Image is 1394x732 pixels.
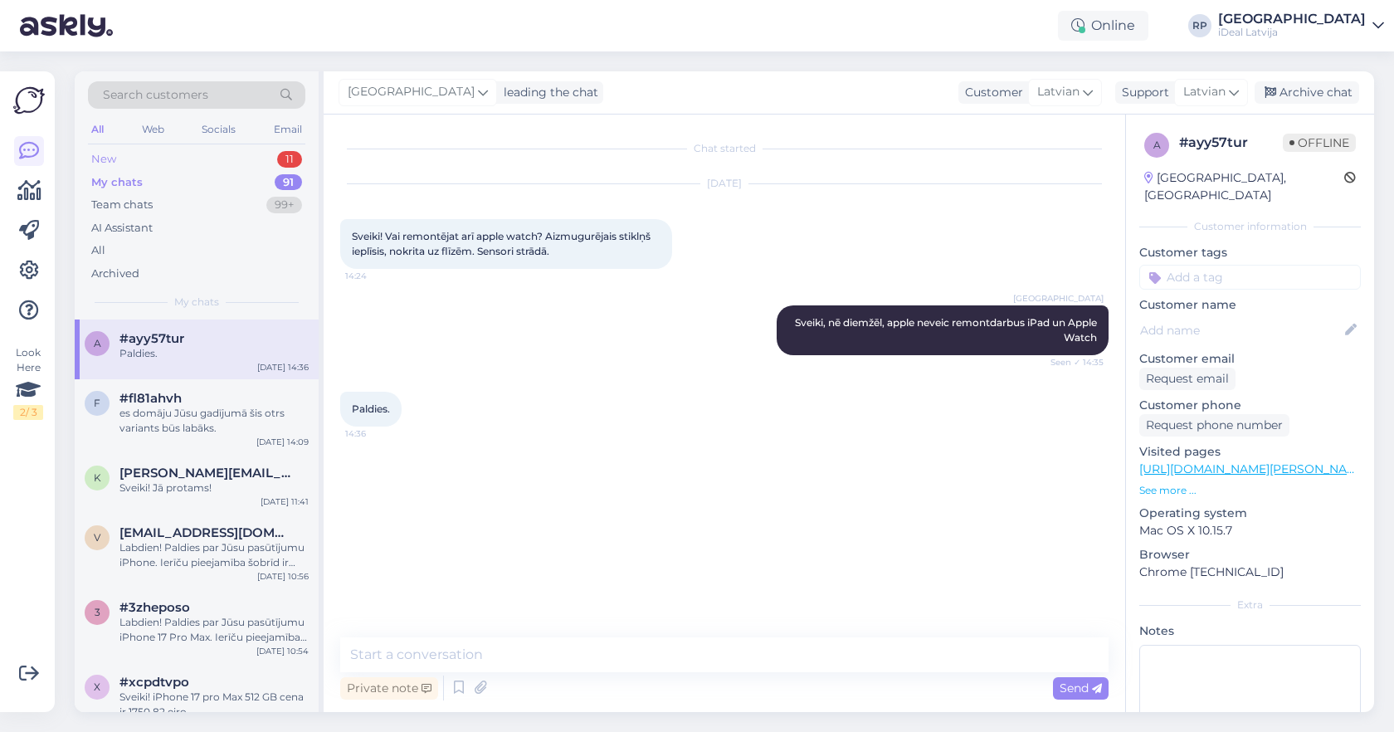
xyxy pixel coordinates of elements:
[13,405,43,420] div: 2 / 3
[139,119,168,140] div: Web
[119,540,309,570] div: Labdien! Paldies par Jūsu pasūtījumu iPhone. Ierīču pieejamība šobrīd ir ierobežota, tādēļ izsnie...
[1139,414,1289,437] div: Request phone number
[345,270,407,282] span: 14:24
[348,83,475,101] span: [GEOGRAPHIC_DATA]
[1188,14,1211,37] div: RP
[340,677,438,700] div: Private note
[103,86,208,104] span: Search customers
[266,197,302,213] div: 99+
[1283,134,1356,152] span: Offline
[119,391,182,406] span: #fl81ahvh
[958,84,1023,101] div: Customer
[340,141,1109,156] div: Chat started
[1139,265,1361,290] input: Add a tag
[91,266,139,282] div: Archived
[1139,219,1361,234] div: Customer information
[275,174,302,191] div: 91
[119,346,309,361] div: Paldies.
[1139,546,1361,564] p: Browser
[277,151,302,168] div: 11
[119,466,292,481] span: kaspars.dimants@inbox.lv
[345,427,407,440] span: 14:36
[340,176,1109,191] div: [DATE]
[1037,83,1080,101] span: Latvian
[95,606,100,618] span: 3
[1041,356,1104,368] span: Seen ✓ 14:35
[1139,505,1361,522] p: Operating system
[1060,681,1102,695] span: Send
[1153,139,1161,151] span: a
[1139,397,1361,414] p: Customer phone
[13,345,43,420] div: Look Here
[1139,598,1361,612] div: Extra
[256,645,309,657] div: [DATE] 10:54
[174,295,219,310] span: My chats
[198,119,239,140] div: Socials
[1139,244,1361,261] p: Customer tags
[795,316,1099,344] span: Sveiki, nē diemžēl, apple neveic remontdarbus iPad un Apple Watch
[352,230,653,257] span: Sveiki! Vai remontējat arī apple watch? Aizmugurējais stiklņš ieplīsis, nokrita uz flīzēm. Sensor...
[256,436,309,448] div: [DATE] 14:09
[119,331,184,346] span: #ayy57tur
[119,690,309,720] div: Sveiki! iPhone 17 pro Max 512 GB cena ir 1750,82 eiro
[1139,368,1236,390] div: Request email
[1139,622,1361,640] p: Notes
[94,337,101,349] span: a
[1139,461,1368,476] a: [URL][DOMAIN_NAME][PERSON_NAME]
[94,471,101,484] span: k
[1139,350,1361,368] p: Customer email
[1218,12,1366,26] div: [GEOGRAPHIC_DATA]
[91,151,116,168] div: New
[1144,169,1344,204] div: [GEOGRAPHIC_DATA], [GEOGRAPHIC_DATA]
[1183,83,1226,101] span: Latvian
[1139,483,1361,498] p: See more ...
[257,570,309,583] div: [DATE] 10:56
[1139,564,1361,581] p: Chrome [TECHNICAL_ID]
[13,85,45,116] img: Askly Logo
[1140,321,1342,339] input: Add name
[91,197,153,213] div: Team chats
[497,84,598,101] div: leading the chat
[1139,522,1361,539] p: Mac OS X 10.15.7
[1255,81,1359,104] div: Archive chat
[91,220,153,237] div: AI Assistant
[94,531,100,544] span: v
[1139,443,1361,461] p: Visited pages
[261,495,309,508] div: [DATE] 11:41
[88,119,107,140] div: All
[1013,292,1104,305] span: [GEOGRAPHIC_DATA]
[119,675,189,690] span: #xcpdtvpo
[91,242,105,259] div: All
[257,361,309,373] div: [DATE] 14:36
[119,406,309,436] div: es domāju Jūsu gadījumā šis otrs variants būs labāks.
[1058,11,1148,41] div: Online
[1179,133,1283,153] div: # ayy57tur
[1115,84,1169,101] div: Support
[1218,12,1384,39] a: [GEOGRAPHIC_DATA]iDeal Latvija
[1218,26,1366,39] div: iDeal Latvija
[94,397,100,409] span: f
[119,615,309,645] div: Labdien! Paldies par Jūsu pasūtījumu iPhone 17 Pro Max. Ierīču pieejamība šobrīd ir ierobežota, t...
[119,600,190,615] span: #3zheposo
[91,174,143,191] div: My chats
[271,119,305,140] div: Email
[94,681,100,693] span: x
[119,481,309,495] div: Sveiki! Jā protams!
[352,403,390,415] span: Paldies.
[119,525,292,540] span: vecuks26@inbox.lv
[1139,296,1361,314] p: Customer name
